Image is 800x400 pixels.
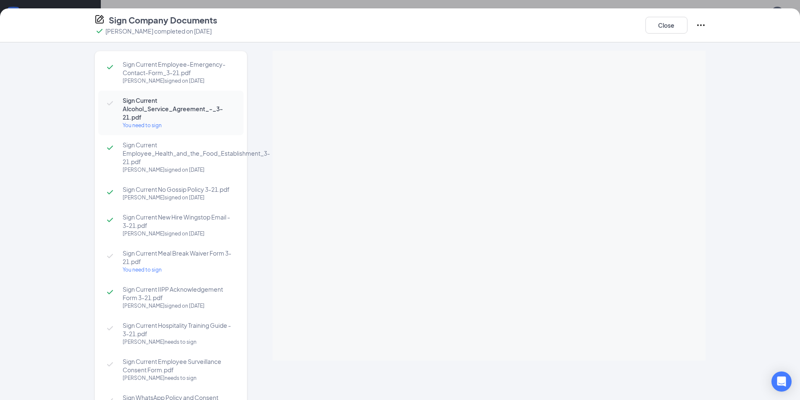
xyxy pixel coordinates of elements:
[123,77,235,85] div: [PERSON_NAME] signed on [DATE]
[123,141,253,166] span: Sign Current Employee_Health_and_the_Food_Establishment_3-21.pdf
[105,215,115,225] svg: Checkmark
[105,251,115,261] svg: Checkmark
[123,357,235,374] span: Sign Current Employee Surveillance Consent Form.pdf
[105,98,115,108] svg: Checkmark
[105,287,115,297] svg: Checkmark
[771,371,792,392] div: Open Intercom Messenger
[123,193,235,202] div: [PERSON_NAME] signed on [DATE]
[123,96,235,121] span: Sign Current Alcohol_Service_Agreement_-_3-21.pdf
[105,62,115,72] svg: Checkmark
[105,27,212,35] p: [PERSON_NAME] completed on [DATE]
[105,323,115,333] svg: Checkmark
[123,266,235,274] div: You need to sign
[645,17,687,34] button: Close
[123,121,235,130] div: You need to sign
[123,321,235,338] span: Sign Current Hospitality Training Guide - 3-21.pdf
[123,338,235,346] div: [PERSON_NAME] needs to sign
[123,213,235,230] span: Sign Current New Hire Wingstop Email - 3-21.pdf
[94,14,105,24] svg: CompanyDocumentIcon
[109,14,217,26] h4: Sign Company Documents
[105,359,115,369] svg: Checkmark
[123,249,235,266] span: Sign Current Meal Break Waiver Form 3-21.pdf
[123,185,235,193] span: Sign Current No Gossip Policy 3-21.pdf
[123,60,235,77] span: Sign Current Employee-Emergency-Contact-Form_3-21.pdf
[123,285,235,302] span: Sign Current IIPP Acknowledgement Form 3-21.pdf
[696,20,706,30] svg: Ellipses
[123,374,235,382] div: [PERSON_NAME] needs to sign
[123,302,235,310] div: [PERSON_NAME] signed on [DATE]
[94,26,105,36] svg: Checkmark
[105,143,115,153] svg: Checkmark
[105,187,115,197] svg: Checkmark
[123,166,253,174] div: [PERSON_NAME] signed on [DATE]
[123,230,235,238] div: [PERSON_NAME] signed on [DATE]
